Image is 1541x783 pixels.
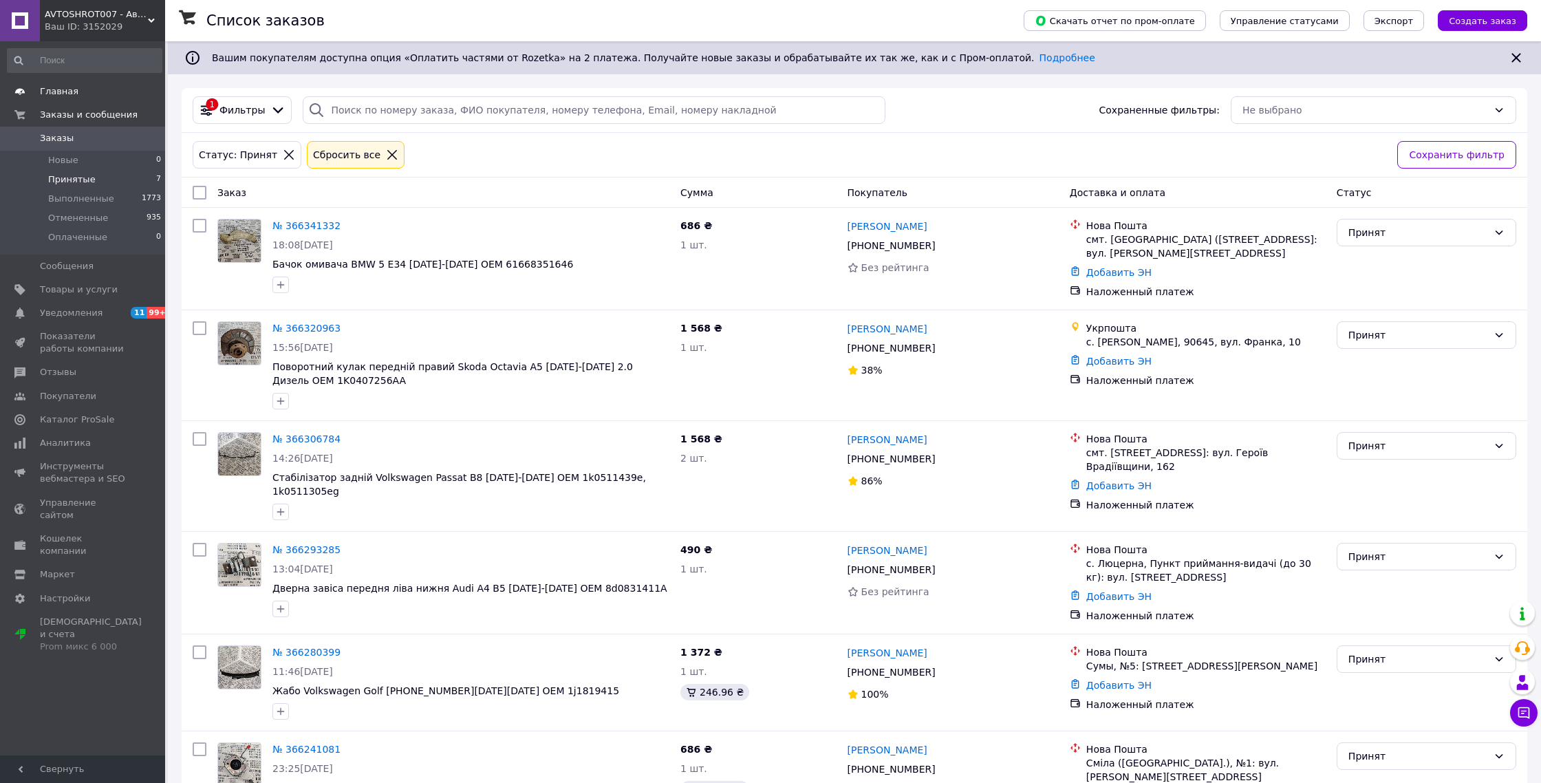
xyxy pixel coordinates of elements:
span: Сумма [680,187,713,198]
span: Создать заказ [1449,16,1516,26]
span: Вашим покупателям доступна опция «Оплатить частями от Rozetka» на 2 платежа. Получайте новые зака... [212,52,1095,63]
span: 11:46[DATE] [272,666,333,677]
a: Фото товару [217,543,261,587]
span: 686 ₴ [680,220,712,231]
span: Управление сайтом [40,497,127,522]
button: Сохранить фильтр [1397,141,1516,169]
a: Добавить ЭН [1086,480,1152,491]
a: [PERSON_NAME] [848,322,927,336]
div: Принят [1348,328,1488,343]
img: Фото товару [218,433,261,475]
span: [DEMOGRAPHIC_DATA] и счета [40,616,142,654]
img: Фото товару [218,322,261,365]
span: Кошелек компании [40,533,127,557]
span: 1 шт. [680,763,707,774]
img: Фото товару [218,544,261,586]
span: 686 ₴ [680,744,712,755]
div: Наложенный платеж [1086,498,1326,512]
h1: Список заказов [206,12,325,29]
span: Новые [48,154,78,167]
span: Без рейтинга [861,586,929,597]
span: 490 ₴ [680,544,712,555]
span: Оплаченные [48,231,107,244]
span: Каталог ProSale [40,414,114,426]
span: Выполненные [48,193,114,205]
a: [PERSON_NAME] [848,646,927,660]
div: Нова Пошта [1086,742,1326,756]
a: [PERSON_NAME] [848,219,927,233]
a: № 366293285 [272,544,341,555]
div: [PHONE_NUMBER] [845,560,938,579]
span: 1 шт. [680,342,707,353]
a: [PERSON_NAME] [848,544,927,557]
span: Сохранить фильтр [1409,147,1505,162]
div: [PHONE_NUMBER] [845,663,938,682]
a: Добавить ЭН [1086,591,1152,602]
a: № 366341332 [272,220,341,231]
a: [PERSON_NAME] [848,433,927,447]
div: Не выбрано [1242,103,1488,118]
span: 1 568 ₴ [680,323,722,334]
div: Принят [1348,225,1488,240]
span: Показатели работы компании [40,330,127,355]
a: Жабо Volkswagen Golf [PHONE_NUMBER][DATE][DATE] OEM 1j1819415 [272,685,619,696]
a: Добавить ЭН [1086,267,1152,278]
div: Сбросить все [310,147,383,162]
span: Заказ [217,187,246,198]
span: Уведомления [40,307,103,319]
span: Отмененные [48,212,108,224]
span: Маркет [40,568,75,581]
a: № 366280399 [272,647,341,658]
span: Скачать отчет по пром-оплате [1035,14,1195,27]
div: Наложенный платеж [1086,698,1326,711]
button: Чат с покупателем [1510,699,1538,727]
a: Бачок омивача BMW 5 E34 [DATE]-[DATE] OEM 61668351646 [272,259,573,270]
span: 99+ [147,307,169,319]
a: Дверна завіса передня ліва нижня Audi A4 B5 [DATE]-[DATE] OEM 8d0831411A [272,583,667,594]
span: 23:25[DATE] [272,763,333,774]
div: Наложенный платеж [1086,374,1326,387]
div: Ваш ID: 3152029 [45,21,165,33]
input: Поиск [7,48,162,73]
span: Покупатель [848,187,908,198]
span: Экспорт [1375,16,1413,26]
div: Принят [1348,438,1488,453]
div: Нова Пошта [1086,645,1326,659]
a: Создать заказ [1424,14,1527,25]
a: Поворотний кулак передній правий Skoda Octavia A5 [DATE]-[DATE] 2.0 Дизель OEM 1K0407256AA [272,361,633,386]
span: 0 [156,231,161,244]
div: [PHONE_NUMBER] [845,760,938,779]
a: № 366306784 [272,433,341,444]
a: № 366320963 [272,323,341,334]
div: с. Люцерна, Пункт приймання-видачі (до 30 кг): вул. [STREET_ADDRESS] [1086,557,1326,584]
div: Принят [1348,549,1488,564]
span: 1 372 ₴ [680,647,722,658]
span: 0 [156,154,161,167]
a: Фото товару [217,219,261,263]
a: Фото товару [217,645,261,689]
span: Доставка и оплата [1070,187,1165,198]
div: Наложенный платеж [1086,285,1326,299]
span: 18:08[DATE] [272,239,333,250]
button: Скачать отчет по пром-оплате [1024,10,1206,31]
span: 100% [861,689,889,700]
span: 11 [131,307,147,319]
span: 38% [861,365,883,376]
a: Добавить ЭН [1086,356,1152,367]
span: 15:56[DATE] [272,342,333,353]
div: Укрпошта [1086,321,1326,335]
span: Аналитика [40,437,91,449]
a: Подробнее [1039,52,1095,63]
div: Нова Пошта [1086,219,1326,233]
div: [PHONE_NUMBER] [845,339,938,358]
span: Управление статусами [1231,16,1339,26]
span: 13:04[DATE] [272,564,333,575]
img: Фото товару [218,646,261,689]
span: Статус [1337,187,1372,198]
span: Принятые [48,173,96,186]
div: с. [PERSON_NAME], 90645, вул. Франка, 10 [1086,335,1326,349]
